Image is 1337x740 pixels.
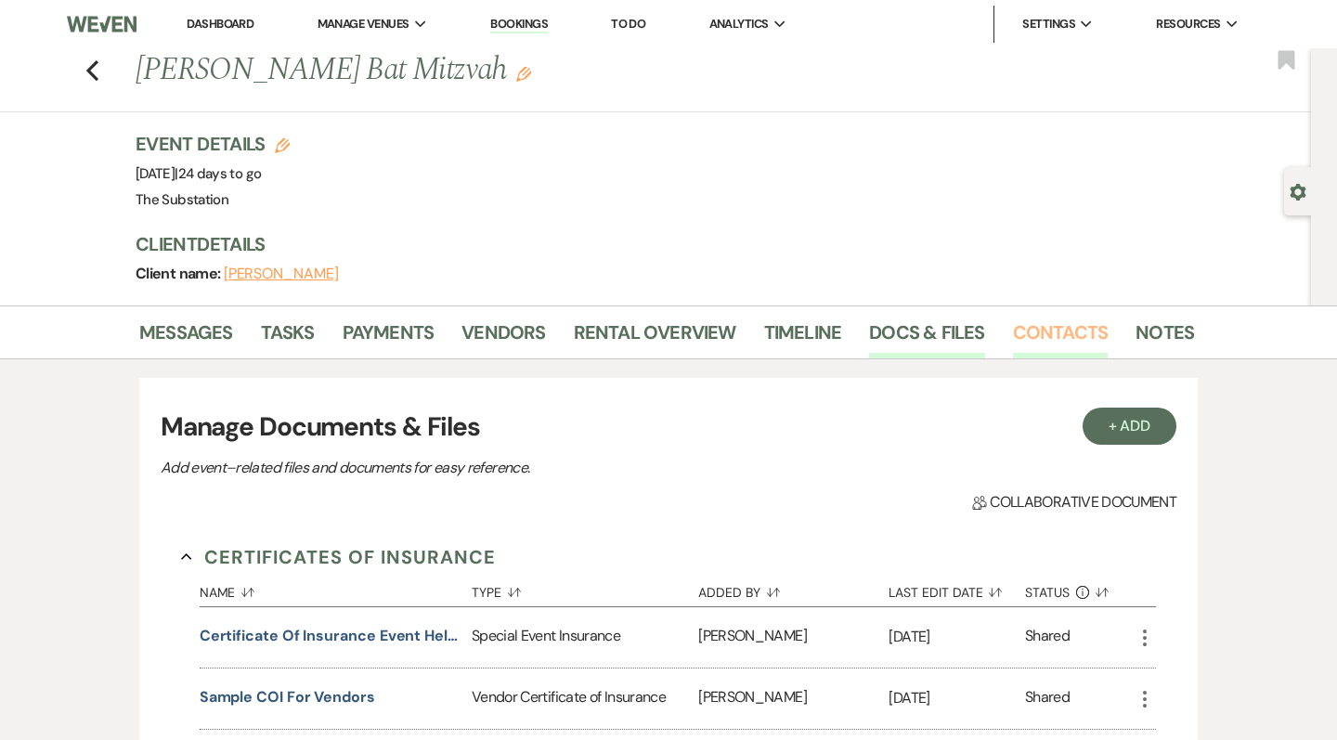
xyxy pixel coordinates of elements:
img: Weven Logo [67,5,136,44]
span: Collaborative document [972,491,1176,513]
a: Contacts [1013,318,1109,358]
div: Special Event Insurance [472,607,698,668]
button: Certificates of Insurance [181,543,496,571]
a: Dashboard [187,16,253,32]
button: Added By [698,571,889,606]
a: Docs & Files [869,318,984,358]
button: Name [200,571,472,606]
span: 24 days to go [178,164,262,183]
a: Tasks [261,318,315,358]
button: Status [1025,571,1134,606]
h3: Event Details [136,131,290,157]
button: [PERSON_NAME] [224,266,339,281]
span: Client name: [136,264,224,283]
p: [DATE] [889,625,1025,649]
span: Status [1025,586,1070,599]
button: Certificate of Insurance Event Helper [200,625,464,647]
span: Analytics [709,15,769,33]
button: Sample COI for Vendors [200,686,375,708]
p: [DATE] [889,686,1025,710]
a: To Do [611,16,645,32]
p: Add event–related files and documents for easy reference. [161,456,811,480]
a: Notes [1136,318,1194,358]
a: Messages [139,318,233,358]
button: Open lead details [1290,182,1306,200]
a: Timeline [764,318,842,358]
h1: [PERSON_NAME] Bat Mitzvah [136,48,967,93]
div: Shared [1025,686,1070,711]
button: + Add [1083,408,1177,445]
span: [DATE] [136,164,261,183]
a: Vendors [461,318,545,358]
a: Bookings [490,16,548,33]
span: Manage Venues [318,15,409,33]
h3: Manage Documents & Files [161,408,1176,447]
div: Vendor Certificate of Insurance [472,669,698,729]
span: Settings [1022,15,1075,33]
button: Last Edit Date [889,571,1025,606]
button: Type [472,571,698,606]
div: [PERSON_NAME] [698,607,889,668]
span: Resources [1156,15,1220,33]
span: | [175,164,261,183]
span: The Substation [136,190,228,209]
a: Payments [343,318,435,358]
button: Edit [516,65,531,82]
div: Shared [1025,625,1070,650]
div: [PERSON_NAME] [698,669,889,729]
a: Rental Overview [574,318,736,358]
h3: Client Details [136,231,1175,257]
